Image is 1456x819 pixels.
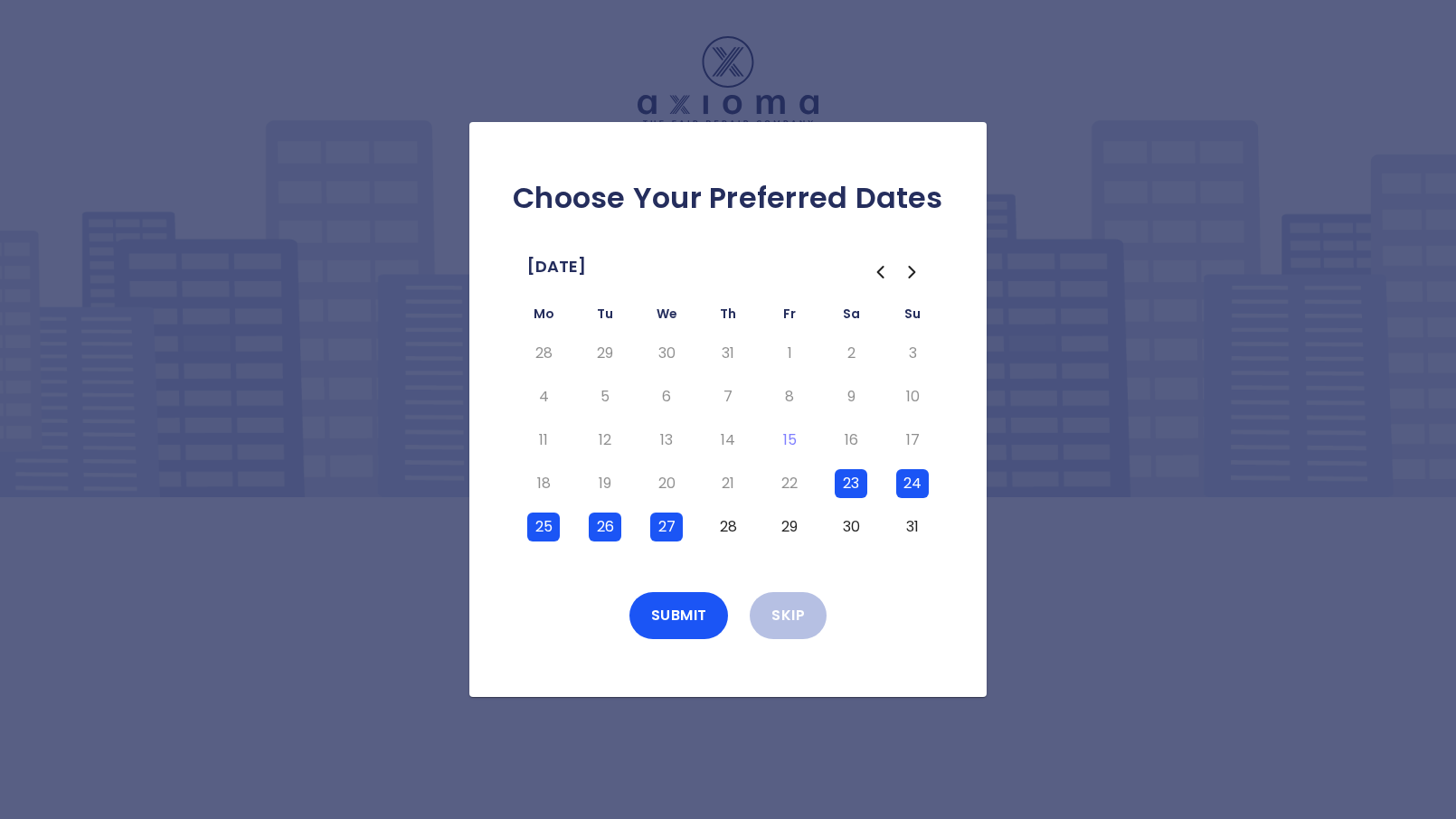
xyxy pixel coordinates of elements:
[589,426,621,455] button: Tuesday, August 12th, 2025
[650,513,683,541] button: Wednesday, August 27th, 2025, selected
[712,382,744,411] button: Thursday, August 7th, 2025
[589,469,621,498] button: Tuesday, August 19th, 2025
[498,180,958,216] h2: Choose Your Preferred Dates
[638,36,818,126] img: Logo
[835,513,867,541] button: Saturday, August 30th, 2025
[527,513,560,541] button: Monday, August 25th, 2025, selected
[527,469,560,498] button: Monday, August 18th, 2025
[650,469,683,498] button: Wednesday, August 20th, 2025
[820,303,882,332] th: Saturday
[527,339,560,368] button: Monday, July 28th, 2025
[896,469,929,498] button: Sunday, August 24th, 2025, selected
[773,513,806,541] button: Friday, August 29th, 2025
[896,426,929,455] button: Sunday, August 17th, 2025
[882,303,943,332] th: Sunday
[896,513,929,541] button: Sunday, August 31st, 2025
[527,426,560,455] button: Monday, August 11th, 2025
[773,339,806,368] button: Friday, August 1st, 2025
[629,592,729,639] button: Submit
[650,382,683,411] button: Wednesday, August 6th, 2025
[589,513,621,541] button: Tuesday, August 26th, 2025, selected
[759,303,820,332] th: Friday
[835,382,867,411] button: Saturday, August 9th, 2025
[773,469,806,498] button: Friday, August 22nd, 2025
[589,382,621,411] button: Tuesday, August 5th, 2025
[712,469,744,498] button: Thursday, August 21st, 2025
[896,339,929,368] button: Sunday, August 3rd, 2025
[712,339,744,368] button: Thursday, July 31st, 2025
[896,256,929,288] button: Go to the Next Month
[750,592,827,639] button: Skip
[835,339,867,368] button: Saturday, August 2nd, 2025
[527,252,586,281] span: [DATE]
[773,426,806,455] button: Today, Friday, August 15th, 2025
[513,303,943,549] table: August 2025
[712,426,744,455] button: Thursday, August 14th, 2025
[835,426,867,455] button: Saturday, August 16th, 2025
[574,303,636,332] th: Tuesday
[712,513,744,541] button: Thursday, August 28th, 2025
[513,303,574,332] th: Monday
[527,382,560,411] button: Monday, August 4th, 2025
[636,303,697,332] th: Wednesday
[650,426,683,455] button: Wednesday, August 13th, 2025
[773,382,806,411] button: Friday, August 8th, 2025
[896,382,929,411] button: Sunday, August 10th, 2025
[589,339,621,368] button: Tuesday, July 29th, 2025
[864,256,896,288] button: Go to the Previous Month
[835,469,867,498] button: Saturday, August 23rd, 2025, selected
[697,303,759,332] th: Thursday
[650,339,683,368] button: Wednesday, July 30th, 2025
